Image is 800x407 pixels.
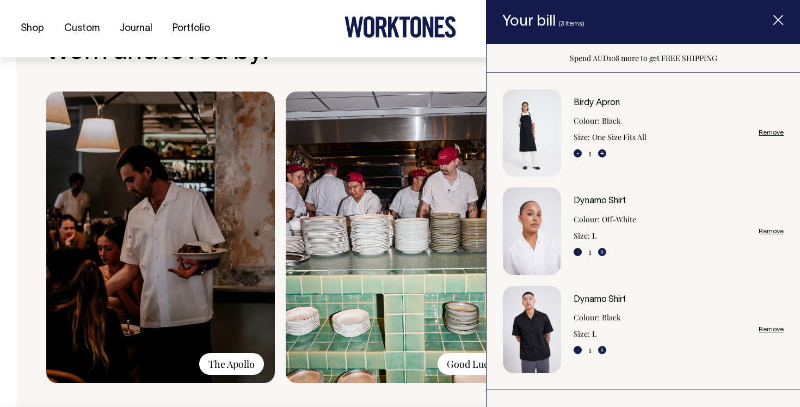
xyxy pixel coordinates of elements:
dd: Black [602,311,621,324]
dd: One Size Fits All [592,131,647,144]
a: Remove [759,228,784,235]
dd: L [592,327,596,341]
a: Remove [759,326,784,333]
a: Portfolio [168,20,214,38]
img: Dynamo Shirt [503,286,561,374]
a: Remove [759,129,784,136]
dt: Colour: [574,213,600,226]
dd: Black [602,114,621,127]
div: The Apollo [199,353,264,375]
dt: Size: [574,327,590,341]
a: Birdy Apron [574,99,620,107]
dt: Size: [574,229,590,242]
dd: L [592,229,596,242]
a: Dynamo Shirt [574,197,626,205]
a: Journal [115,20,157,38]
button: + [598,248,606,256]
dt: Colour: [574,311,600,324]
span: Spend AUD108 more to get FREE SHIPPING [570,53,717,63]
a: Dynamo Shirt [574,296,626,303]
button: + [598,346,606,354]
span: (3 items) [558,21,584,27]
dt: Size: [574,131,590,144]
dd: Off-White [602,213,636,226]
img: Goodluck007A9461.jpg [286,92,514,383]
img: AB5I8998_NikkiTo.jpg [46,92,275,383]
a: Custom [60,20,104,38]
img: Dynamo Shirt [503,187,561,275]
dt: Colour: [574,114,600,127]
button: - [574,248,582,256]
img: Birdy Apron [503,89,561,177]
div: Good Luck [438,353,503,375]
button: - [574,149,582,157]
button: + [598,149,606,157]
a: Shop [16,20,48,38]
button: - [574,346,582,354]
